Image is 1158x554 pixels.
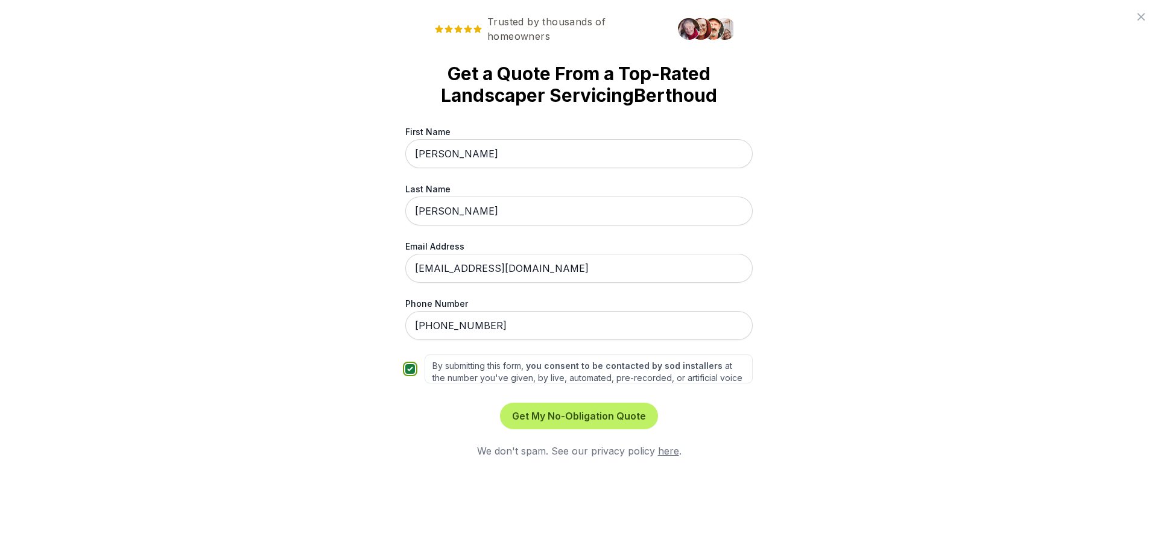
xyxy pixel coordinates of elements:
label: First Name [405,125,753,138]
input: Last Name [405,197,753,225]
input: 555-555-5555 [405,311,753,340]
strong: you consent to be contacted by sod installers [526,360,723,371]
input: me@gmail.com [405,254,753,283]
strong: Get a Quote From a Top-Rated Landscaper Servicing Berthoud [425,63,733,106]
label: Email Address [405,240,753,253]
button: Get My No-Obligation Quote [500,403,658,429]
a: here [658,445,679,457]
label: Last Name [405,183,753,195]
label: Phone Number [405,297,753,310]
label: By submitting this form, at the number you've given, by live, automated, pre-recorded, or artific... [425,354,753,383]
span: Trusted by thousands of homeowners [425,14,671,43]
div: We don't spam. See our privacy policy . [405,444,753,458]
input: First Name [405,139,753,168]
